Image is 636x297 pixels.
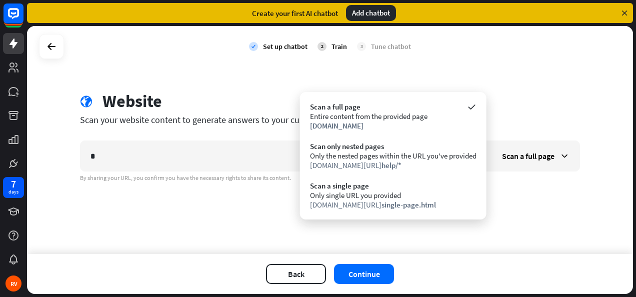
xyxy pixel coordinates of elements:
div: days [8,188,18,195]
div: Scan a full page [310,102,476,111]
div: RV [5,275,21,291]
div: Scan your website content to generate answers to your customer questions. [80,114,580,125]
div: 3 [357,42,366,51]
div: Scan a single page [310,181,476,190]
div: Create your first AI chatbot [252,8,338,18]
div: Website [102,91,162,111]
i: check [249,42,258,51]
div: By sharing your URL, you confirm you have the necessary rights to share its content. [80,174,580,182]
div: [DOMAIN_NAME][URL] [310,200,476,209]
div: Only the nested pages within the URL you've provided [310,151,476,160]
div: Add chatbot [346,5,396,21]
div: Only single URL you provided [310,190,476,200]
button: Back [266,264,326,284]
div: Tune chatbot [371,42,411,51]
span: [DOMAIN_NAME] [310,121,363,130]
div: Scan only nested pages [310,141,476,151]
div: Entire content from the provided page [310,111,476,121]
div: [DOMAIN_NAME][URL] [310,160,476,170]
div: Set up chatbot [263,42,307,51]
span: single-page.html [381,200,436,209]
div: 7 [11,179,16,188]
div: 2 [317,42,326,51]
span: Scan a full page [502,151,554,161]
button: Continue [334,264,394,284]
i: globe [80,95,92,108]
a: 7 days [3,177,24,198]
button: Open LiveChat chat widget [8,4,38,34]
span: help/* [381,160,401,170]
div: Train [331,42,347,51]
